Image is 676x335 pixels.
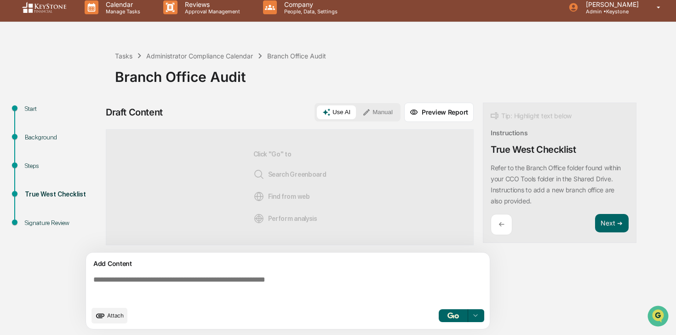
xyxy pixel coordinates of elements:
div: Signature Review [25,218,100,228]
button: upload document [92,308,127,323]
button: Use AI [317,105,356,119]
p: Reviews [178,0,245,8]
span: Find from web [253,191,310,202]
div: Instructions [491,129,528,137]
span: Preclearance [18,116,59,125]
p: Admin • Keystone [579,8,643,15]
span: Perform analysis [253,213,317,224]
span: Pylon [92,156,111,163]
div: Administrator Compliance Calendar [146,52,253,60]
button: Go [439,309,468,322]
span: Data Lookup [18,133,58,143]
p: [PERSON_NAME] [579,0,643,8]
p: Company [277,0,342,8]
img: Go [447,312,458,318]
button: Next ➔ [595,214,629,233]
p: Manage Tasks [98,8,145,15]
div: True West Checklist [491,144,576,155]
img: Web [253,191,264,202]
div: 🔎 [9,134,17,142]
div: Tip: Highlight text below [491,110,572,121]
button: Preview Report [404,103,474,122]
button: Start new chat [156,73,167,84]
div: Background [25,133,100,142]
img: logo [22,2,66,13]
div: Tasks [115,52,132,60]
button: Manual [357,105,398,119]
img: Analysis [253,213,264,224]
img: 1746055101610-c473b297-6a78-478c-a979-82029cc54cd1 [9,70,26,87]
p: How can we help? [9,19,167,34]
p: Approval Management [178,8,245,15]
img: Search [253,169,264,180]
span: Search Greenboard [253,169,327,180]
p: People, Data, Settings [277,8,342,15]
div: Branch Office Audit [115,61,671,85]
a: 🔎Data Lookup [6,130,62,146]
div: We're available if you need us! [31,80,116,87]
input: Clear [24,42,152,52]
p: Refer to the Branch Office folder found within your CCO Tools folder in the Shared Drive. Instruc... [491,164,621,205]
div: Branch Office Audit [267,52,326,60]
a: 🖐️Preclearance [6,112,63,129]
div: Click "Go" to [253,144,327,230]
div: 🗄️ [67,117,74,124]
iframe: Open customer support [647,305,671,329]
span: Attestations [76,116,114,125]
div: 🖐️ [9,117,17,124]
p: ← [498,220,504,229]
div: Start [25,104,100,114]
span: Attach [107,312,124,319]
p: Calendar [98,0,145,8]
div: Draft Content [106,107,163,118]
div: True West Checklist [25,190,100,199]
div: Start new chat [31,70,151,80]
div: Steps [25,161,100,171]
a: Powered byPylon [65,156,111,163]
div: Add Content [92,258,484,269]
a: 🗄️Attestations [63,112,118,129]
